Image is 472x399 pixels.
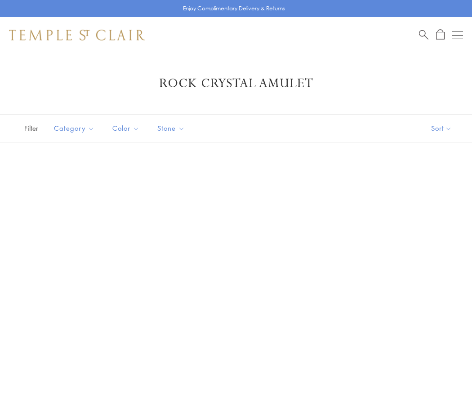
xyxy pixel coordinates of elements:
[106,118,146,138] button: Color
[183,4,285,13] p: Enjoy Complimentary Delivery & Returns
[49,123,101,134] span: Category
[108,123,146,134] span: Color
[419,29,428,40] a: Search
[452,30,463,40] button: Open navigation
[22,75,450,92] h1: Rock Crystal Amulet
[411,115,472,142] button: Show sort by
[9,30,145,40] img: Temple St. Clair
[153,123,191,134] span: Stone
[47,118,101,138] button: Category
[151,118,191,138] button: Stone
[436,29,445,40] a: Open Shopping Bag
